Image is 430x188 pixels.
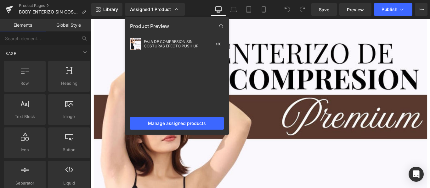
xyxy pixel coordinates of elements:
a: Preview [339,3,371,16]
span: Text Block [6,113,44,120]
a: Product Pages [19,3,91,8]
span: BODY ENTERIZO SIN COSTURAS [19,9,79,14]
button: Undo [281,3,294,16]
button: Redo [296,3,309,16]
span: Base [5,51,17,56]
a: Laptop [226,3,241,16]
span: Image [50,113,88,120]
span: Heading [50,80,88,87]
a: Tablet [241,3,256,16]
span: Separator [6,180,44,186]
div: Product Preview [125,21,229,31]
a: New Library [91,3,122,16]
span: Icon [6,147,44,153]
button: Publish [374,3,412,16]
div: Manage assigned products [130,117,224,130]
a: Mobile [256,3,271,16]
a: Global Style [46,19,91,31]
div: Open Intercom Messenger [409,167,424,182]
span: Publish [382,7,397,12]
span: Preview [347,6,364,13]
span: Library [103,7,118,12]
button: More [415,3,427,16]
div: FAJA DE COMPRESION SIN COSTURAS EFECTO PUSH UP [144,40,213,48]
div: Assigned 1 Product [130,6,180,13]
span: Liquid [50,180,88,186]
span: Button [50,147,88,153]
a: Desktop [211,3,226,16]
span: Save [319,6,329,13]
span: Row [6,80,44,87]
